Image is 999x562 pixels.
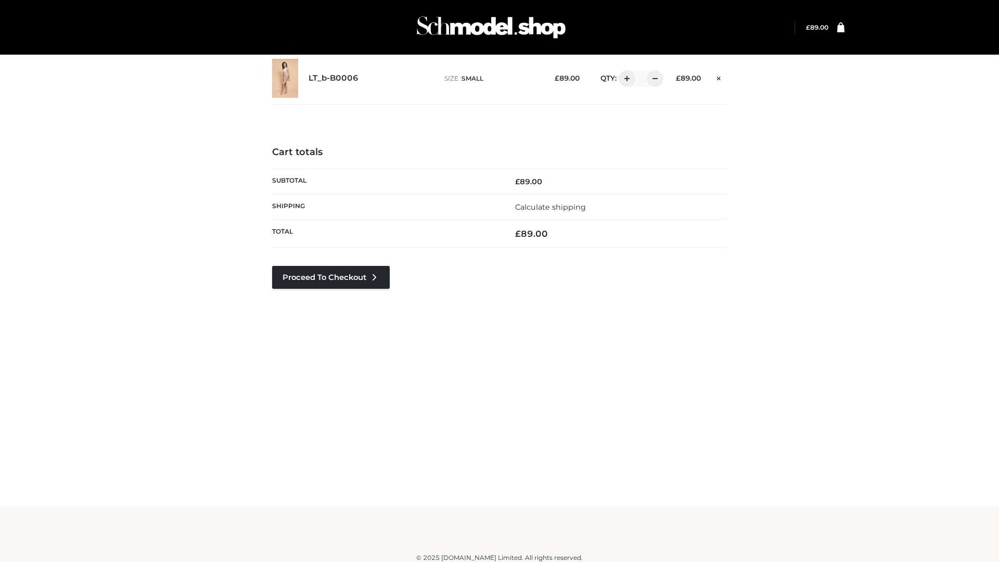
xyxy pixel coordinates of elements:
span: £ [676,74,681,82]
bdi: 89.00 [555,74,580,82]
a: Proceed to Checkout [272,266,390,289]
img: Schmodel Admin 964 [413,7,569,48]
h4: Cart totals [272,147,727,158]
a: Remove this item [711,70,727,84]
div: QTY: [590,70,660,87]
p: size : [444,74,539,83]
bdi: 89.00 [515,228,548,239]
a: LT_b-B0006 [309,73,358,83]
th: Total [272,220,499,248]
bdi: 89.00 [515,177,542,186]
th: Subtotal [272,169,499,194]
bdi: 89.00 [676,74,701,82]
a: £89.00 [806,23,828,31]
a: Calculate shipping [515,202,586,212]
span: £ [515,228,521,239]
th: Shipping [272,194,499,220]
bdi: 89.00 [806,23,828,31]
span: SMALL [462,74,483,82]
span: £ [555,74,559,82]
span: £ [515,177,520,186]
span: £ [806,23,810,31]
